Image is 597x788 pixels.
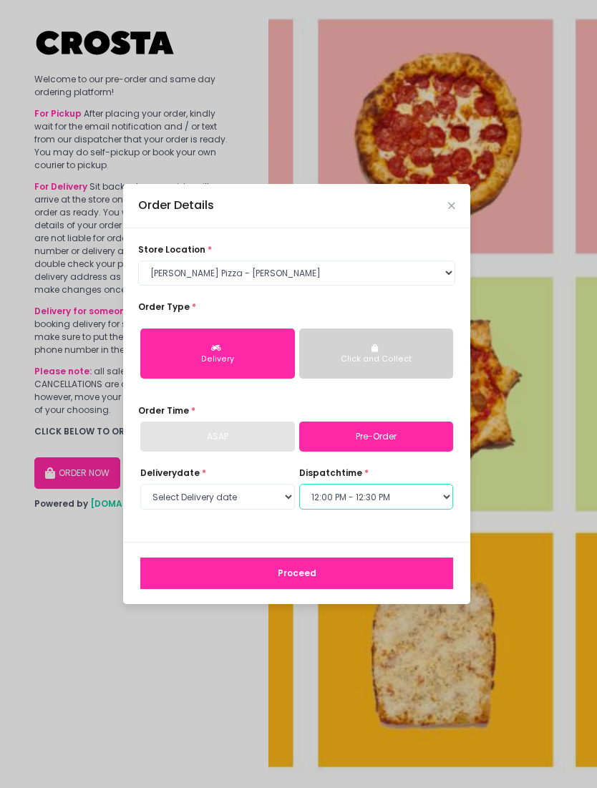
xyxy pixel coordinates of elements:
[138,301,190,313] span: Order Type
[138,404,189,417] span: Order Time
[299,467,362,479] span: dispatch time
[140,467,200,479] span: Delivery date
[140,558,453,589] button: Proceed
[309,354,445,365] div: Click and Collect
[140,329,295,379] button: Delivery
[299,422,454,452] a: Pre-Order
[448,203,455,210] button: Close
[138,197,214,214] div: Order Details
[150,354,286,365] div: Delivery
[299,329,454,379] button: Click and Collect
[138,243,205,256] span: store location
